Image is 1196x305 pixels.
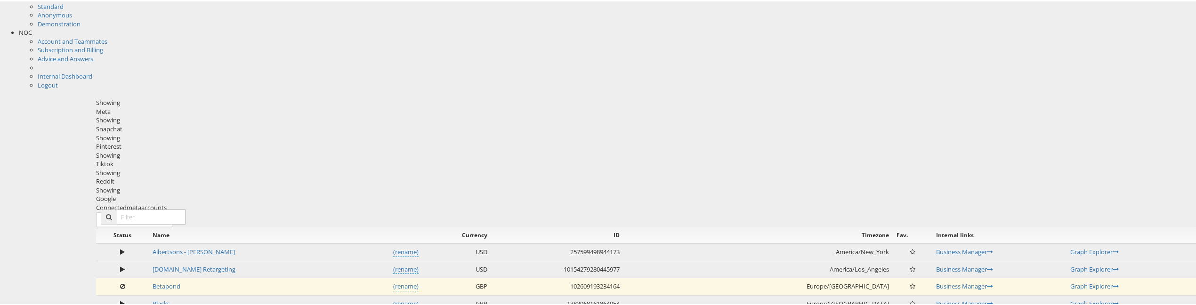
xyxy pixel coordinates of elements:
a: Demonstration [38,18,81,27]
td: 102609193234164 [491,277,623,294]
th: Fav. [893,226,932,242]
td: America/New_York [623,242,893,259]
td: 257599498944173 [491,242,623,259]
td: 10154279280445977 [491,259,623,277]
a: (rename) [393,246,419,256]
td: GBP [422,277,491,294]
th: Currency [422,226,491,242]
th: Status [96,226,149,242]
a: (rename) [393,281,419,290]
span: meta [127,202,141,210]
th: Internal links [932,226,1067,242]
a: Graph Explorer [1070,264,1119,272]
td: USD [422,242,491,259]
a: Graph Explorer [1070,246,1119,255]
input: Filter [117,208,186,223]
a: Graph Explorer [1070,281,1119,289]
span: NOC [19,27,32,35]
th: ID [491,226,623,242]
td: America/Los_Angeles [623,259,893,277]
a: Standard [38,1,64,9]
td: USD [422,259,491,277]
a: Albertsons - [PERSON_NAME] [153,246,235,255]
a: (rename) [393,264,419,273]
th: Name [149,226,422,242]
th: Timezone [623,226,893,242]
a: Account and Teammates [38,36,107,44]
a: Anonymous [38,9,72,18]
a: [DOMAIN_NAME] Retargeting [153,264,235,272]
a: Logout [38,80,58,88]
a: Advice and Answers [38,53,93,62]
a: Internal Dashboard [38,71,92,79]
a: Business Manager [936,281,993,289]
a: Business Manager [936,246,993,255]
button: ConnectmetaAccounts [96,211,172,226]
a: Subscription and Billing [38,44,103,53]
td: Europe/[GEOGRAPHIC_DATA] [623,277,893,294]
a: Business Manager [936,264,993,272]
a: Betapond [153,281,180,289]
